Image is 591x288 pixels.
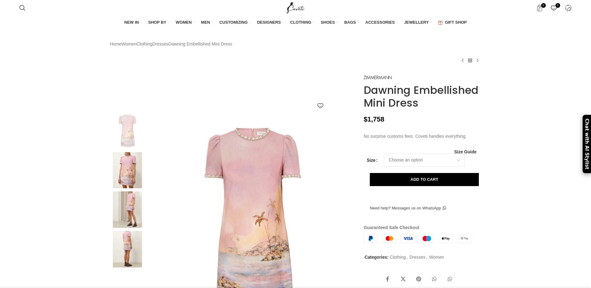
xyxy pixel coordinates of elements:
span: ACCESSORIES [365,20,395,25]
a: CLOTHING [290,16,315,29]
img: guaranteed-safe-checkout-bordered.j [364,234,472,243]
a: MEN [201,16,213,29]
a: GIFT SHOP [438,16,467,29]
span: CUSTOMIZING [219,20,248,25]
a: SHOES [321,16,338,29]
strong: Guaranteed Safe Checkout [364,225,419,230]
a: DESIGNERS [257,16,284,29]
span: NEW IN [124,20,139,25]
span: BAGS [344,20,356,25]
span: Categories: [365,255,388,260]
a: WhatsApp social link [444,273,456,286]
a: Clothing [390,255,406,260]
bdi: 1,758 [364,115,384,123]
h1: Dawning Embellished Mini Dress [364,84,481,109]
a: Facebook social link [381,273,394,286]
a: Home [110,41,122,47]
span: $ [364,115,367,123]
span: MEN [201,20,210,25]
a: Women [429,255,444,260]
div: Main navigation [16,16,574,29]
span: SHOP BY [148,20,166,25]
a: Search [16,2,29,14]
a: JEWELLERY [404,16,432,29]
a: Clothing [136,41,152,47]
a: SHOP BY [148,16,169,29]
span: , [426,254,427,261]
span: , [406,254,408,261]
img: Zimmermann dress [108,191,146,228]
a: WOMEN [176,16,195,29]
a: WhatsApp social link [428,273,441,286]
a: Next product [474,57,481,64]
a: ACCESSORIES [365,16,398,29]
a: Site logo [285,5,306,10]
a: Women [122,41,136,47]
span: CLOTHING [290,20,312,25]
span: 0 [555,3,560,8]
span: SHOES [321,20,335,25]
img: Zimmermann dress [108,113,146,149]
img: Zimmermann dresses [108,231,146,267]
span: GIFT SHOP [445,20,467,25]
a: Pinterest social link [412,273,425,286]
span: WOMEN [176,20,192,25]
label: Size [367,157,378,164]
a: 0 [533,2,546,14]
nav: Breadcrumb [110,41,232,47]
span: DESIGNERS [257,20,281,25]
span: 0 [541,3,546,8]
img: GiftBag [438,21,443,25]
a: Dresses [152,41,168,47]
a: NEW IN [124,16,142,29]
img: Zimmermann dresses [108,152,146,189]
span: JEWELLERY [404,20,429,25]
a: X social link [397,273,409,286]
span: Dawning Embellished Mini Dress [169,41,232,47]
a: Need help? Messages us on WhatsApp [364,202,452,215]
button: Add to cart [370,173,479,186]
a: CUSTOMIZING [219,16,251,29]
img: Zimmermann [364,76,392,79]
a: Dresses [409,255,425,260]
a: BAGS [344,16,359,29]
a: Previous product [459,57,466,64]
p: No surprise customs fees. Coveti handles everything. [364,133,481,140]
div: My Wishlist [548,2,560,14]
a: 0 [548,2,560,14]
